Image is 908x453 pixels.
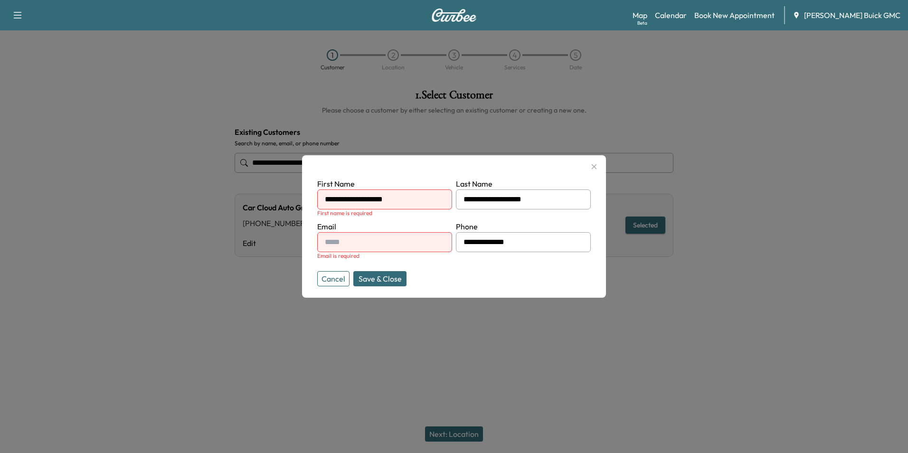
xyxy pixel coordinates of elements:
[633,9,647,21] a: MapBeta
[431,9,477,22] img: Curbee Logo
[317,179,355,189] label: First Name
[637,19,647,27] div: Beta
[804,9,900,21] span: [PERSON_NAME] Buick GMC
[456,222,478,231] label: Phone
[317,222,336,231] label: Email
[353,271,407,286] button: Save & Close
[694,9,775,21] a: Book New Appointment
[317,271,350,286] button: Cancel
[655,9,687,21] a: Calendar
[456,179,492,189] label: Last Name
[317,209,452,217] div: First name is required
[317,252,452,260] div: Email is required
